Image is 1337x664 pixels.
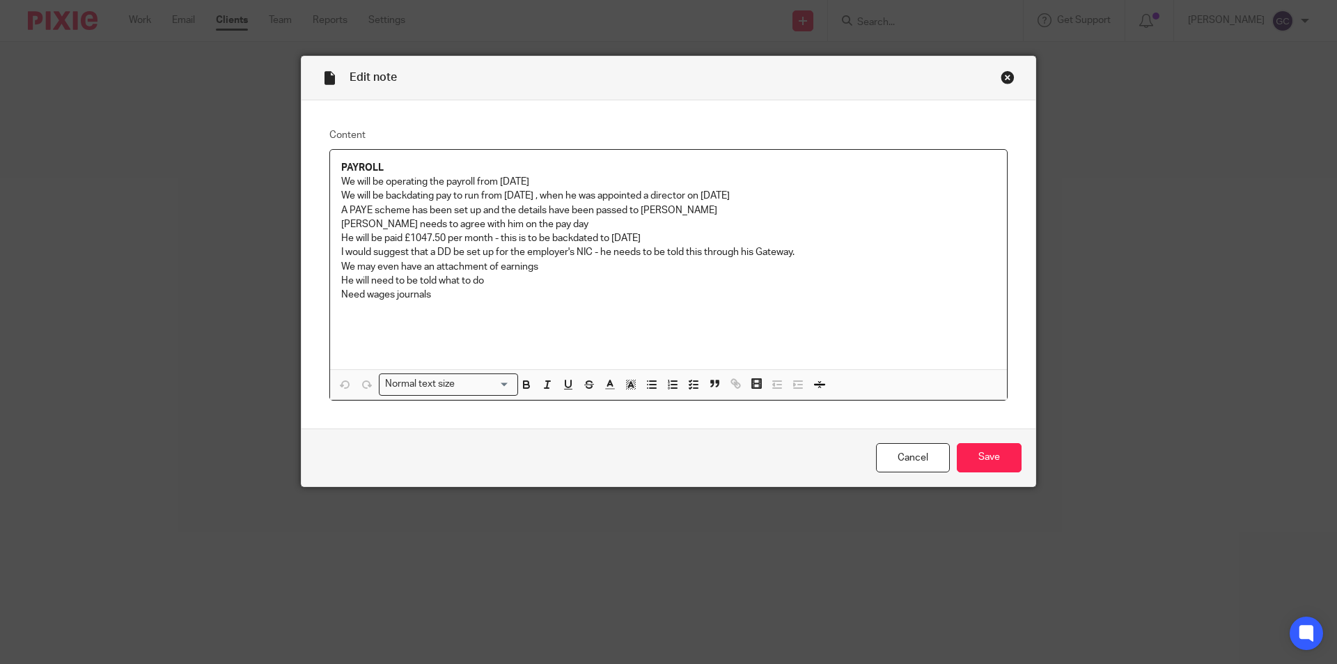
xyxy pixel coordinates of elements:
[341,260,996,274] p: We may even have an attachment of earnings
[341,245,996,259] p: I would suggest that a DD be set up for the employer's NIC - he needs to be told this through his...
[460,377,510,392] input: Search for option
[382,377,458,392] span: Normal text size
[341,288,996,302] p: Need wages journals
[341,217,996,231] p: [PERSON_NAME] needs to agree with him on the pay day
[341,175,996,189] p: We will be operating the payroll from [DATE]
[350,72,397,83] span: Edit note
[957,443,1022,473] input: Save
[341,231,996,245] p: He will be paid £1047.50 per month - this is to be backdated to [DATE]
[341,203,996,217] p: A PAYE scheme has been set up and the details have been passed to [PERSON_NAME]
[341,163,384,173] strong: PAYROLL
[341,189,996,203] p: We will be backdating pay to run from [DATE] , when he was appointed a director on [DATE]
[329,128,1008,142] label: Content
[876,443,950,473] a: Cancel
[341,274,996,288] p: He will need to be told what to do
[1001,70,1015,84] div: Close this dialog window
[379,373,518,395] div: Search for option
